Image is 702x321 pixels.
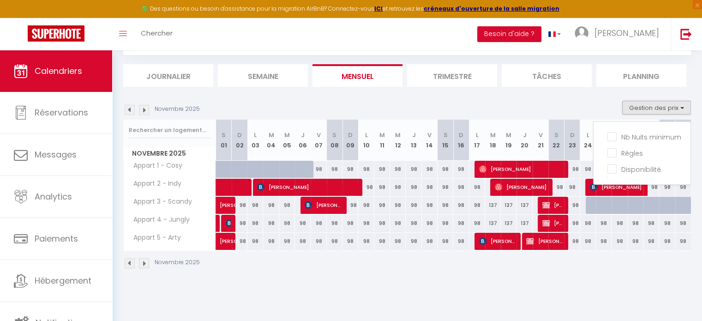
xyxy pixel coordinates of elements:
[479,160,563,178] span: [PERSON_NAME]
[596,120,612,161] th: 25
[374,179,390,196] div: 98
[284,131,290,139] abbr: M
[612,215,627,232] div: 98
[311,120,326,161] th: 07
[125,197,194,207] span: Appart 3 - Scandy
[342,120,358,161] th: 09
[422,179,438,196] div: 98
[459,131,463,139] abbr: D
[643,215,659,232] div: 98
[564,233,580,250] div: 98
[438,197,453,214] div: 98
[516,215,532,232] div: 137
[587,131,589,139] abbr: L
[342,215,358,232] div: 98
[295,215,311,232] div: 98
[312,64,402,87] li: Mensuel
[469,215,485,232] div: 98
[453,161,469,178] div: 98
[269,131,274,139] abbr: M
[570,131,575,139] abbr: D
[575,26,588,40] img: ...
[279,233,295,250] div: 98
[365,131,367,139] abbr: L
[390,120,406,161] th: 12
[279,197,295,214] div: 98
[342,233,358,250] div: 98
[216,197,232,214] a: [PERSON_NAME]
[506,131,511,139] abbr: M
[222,131,226,139] abbr: S
[232,215,247,232] div: 98
[390,179,406,196] div: 98
[295,120,311,161] th: 06
[580,233,596,250] div: 98
[390,215,406,232] div: 98
[412,131,415,139] abbr: J
[141,28,173,38] span: Chercher
[479,232,516,250] span: [PERSON_NAME]
[422,215,438,232] div: 98
[453,120,469,161] th: 16
[422,197,438,214] div: 98
[263,120,279,161] th: 04
[279,215,295,232] div: 98
[311,215,326,232] div: 98
[516,120,532,161] th: 20
[374,161,390,178] div: 98
[263,215,279,232] div: 98
[216,215,221,232] a: [PERSON_NAME]
[342,161,358,178] div: 98
[469,179,485,196] div: 98
[422,233,438,250] div: 98
[327,120,342,161] th: 08
[485,215,501,232] div: 137
[501,120,516,161] th: 19
[311,161,326,178] div: 98
[438,233,453,250] div: 98
[216,120,232,161] th: 01
[663,279,695,314] iframe: Chat
[247,197,263,214] div: 98
[279,120,295,161] th: 05
[358,233,374,250] div: 98
[406,120,421,161] th: 13
[216,233,232,250] a: [PERSON_NAME]
[476,131,479,139] abbr: L
[612,120,627,161] th: 26
[247,215,263,232] div: 98
[564,161,580,178] div: 98
[501,197,516,214] div: 137
[311,233,326,250] div: 98
[501,215,516,232] div: 137
[680,28,692,40] img: logout
[155,105,200,114] p: Novembre 2025
[254,131,257,139] abbr: L
[564,120,580,161] th: 23
[427,131,432,139] abbr: V
[374,120,390,161] th: 11
[523,131,527,139] abbr: J
[374,233,390,250] div: 98
[659,120,675,161] th: 29
[564,179,580,196] div: 98
[317,131,321,139] abbr: V
[125,161,185,171] span: Appart 1 - Cosy
[580,215,596,232] div: 98
[659,233,675,250] div: 98
[438,215,453,232] div: 98
[502,64,592,87] li: Tâches
[35,275,91,286] span: Hébergement
[301,131,305,139] abbr: J
[125,179,184,189] span: Appart 2 - Indy
[438,120,453,161] th: 15
[35,107,88,118] span: Réservations
[327,233,342,250] div: 98
[485,197,501,214] div: 137
[232,120,247,161] th: 02
[622,101,691,115] button: Gestion des prix
[358,120,374,161] th: 10
[424,5,559,12] strong: créneaux d'ouverture de la salle migration
[612,233,627,250] div: 98
[675,179,691,196] div: 98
